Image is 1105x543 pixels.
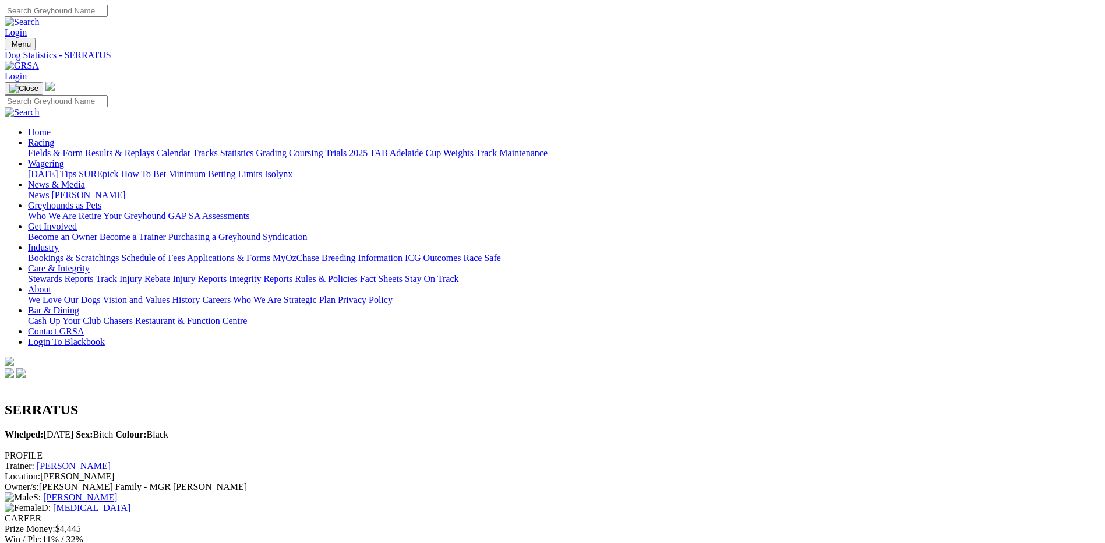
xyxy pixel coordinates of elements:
[43,492,117,502] a: [PERSON_NAME]
[28,190,1100,200] div: News & Media
[28,148,1100,158] div: Racing
[5,513,1100,524] div: CAREER
[53,503,130,513] a: [MEDICAL_DATA]
[5,461,34,471] span: Trainer:
[96,274,170,284] a: Track Injury Rebate
[168,232,260,242] a: Purchasing a Greyhound
[349,148,441,158] a: 2025 TAB Adelaide Cup
[28,274,1100,284] div: Care & Integrity
[5,524,55,534] span: Prize Money:
[220,148,254,158] a: Statistics
[5,82,43,95] button: Toggle navigation
[12,40,31,48] span: Menu
[28,316,1100,326] div: Bar & Dining
[103,316,247,326] a: Chasers Restaurant & Function Centre
[202,295,231,305] a: Careers
[5,471,1100,482] div: [PERSON_NAME]
[9,84,38,93] img: Close
[100,232,166,242] a: Become a Trainer
[28,295,1100,305] div: About
[85,148,154,158] a: Results & Replays
[5,492,33,503] img: Male
[28,242,59,252] a: Industry
[5,17,40,27] img: Search
[5,357,14,366] img: logo-grsa-white.png
[28,221,77,231] a: Get Involved
[338,295,393,305] a: Privacy Policy
[28,127,51,137] a: Home
[5,5,108,17] input: Search
[5,27,27,37] a: Login
[5,368,14,378] img: facebook.svg
[322,253,403,263] a: Breeding Information
[476,148,548,158] a: Track Maintenance
[28,305,79,315] a: Bar & Dining
[295,274,358,284] a: Rules & Policies
[28,190,49,200] a: News
[79,211,166,221] a: Retire Your Greyhound
[28,169,1100,179] div: Wagering
[256,148,287,158] a: Grading
[28,232,97,242] a: Become an Owner
[5,38,36,50] button: Toggle navigation
[28,253,119,263] a: Bookings & Scratchings
[172,295,200,305] a: History
[193,148,218,158] a: Tracks
[115,429,146,439] b: Colour:
[172,274,227,284] a: Injury Reports
[28,148,83,158] a: Fields & Form
[5,503,51,513] span: D:
[289,148,323,158] a: Coursing
[284,295,336,305] a: Strategic Plan
[325,148,347,158] a: Trials
[121,253,185,263] a: Schedule of Fees
[28,274,93,284] a: Stewards Reports
[405,274,458,284] a: Stay On Track
[229,274,292,284] a: Integrity Reports
[5,482,39,492] span: Owner/s:
[16,368,26,378] img: twitter.svg
[157,148,190,158] a: Calendar
[263,232,307,242] a: Syndication
[28,158,64,168] a: Wagering
[28,179,85,189] a: News & Media
[5,402,1100,418] h2: SERRATUS
[51,190,125,200] a: [PERSON_NAME]
[28,232,1100,242] div: Get Involved
[5,524,1100,534] div: $4,445
[28,337,105,347] a: Login To Blackbook
[5,429,73,439] span: [DATE]
[187,253,270,263] a: Applications & Forms
[76,429,113,439] span: Bitch
[5,503,41,513] img: Female
[28,263,90,273] a: Care & Integrity
[443,148,474,158] a: Weights
[5,71,27,81] a: Login
[103,295,170,305] a: Vision and Values
[37,461,111,471] a: [PERSON_NAME]
[5,61,39,71] img: GRSA
[5,450,1100,461] div: PROFILE
[5,429,44,439] b: Whelped:
[28,253,1100,263] div: Industry
[28,316,101,326] a: Cash Up Your Club
[45,82,55,91] img: logo-grsa-white.png
[28,169,76,179] a: [DATE] Tips
[405,253,461,263] a: ICG Outcomes
[28,211,1100,221] div: Greyhounds as Pets
[28,326,84,336] a: Contact GRSA
[5,492,41,502] span: S:
[115,429,168,439] span: Black
[168,169,262,179] a: Minimum Betting Limits
[264,169,292,179] a: Isolynx
[233,295,281,305] a: Who We Are
[5,471,40,481] span: Location:
[28,295,100,305] a: We Love Our Dogs
[5,50,1100,61] a: Dog Statistics - SERRATUS
[28,284,51,294] a: About
[360,274,403,284] a: Fact Sheets
[121,169,167,179] a: How To Bet
[79,169,118,179] a: SUREpick
[28,137,54,147] a: Racing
